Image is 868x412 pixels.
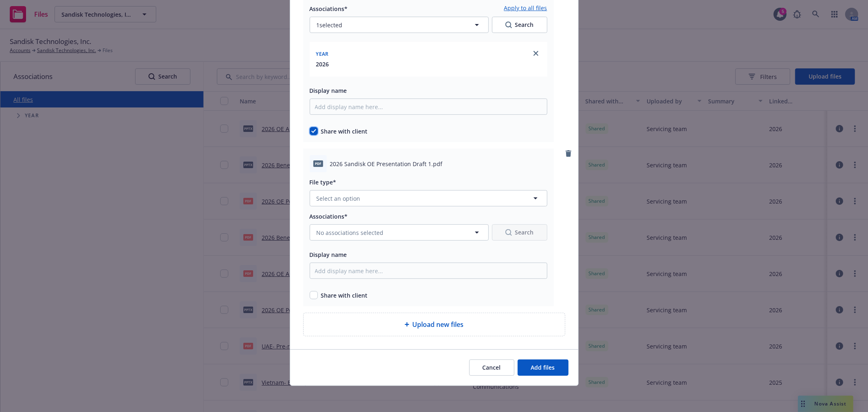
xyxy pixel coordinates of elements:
span: Year [316,50,329,57]
a: Apply to all files [504,4,547,13]
svg: Search [505,22,512,28]
span: Associations* [310,5,348,13]
span: 2026 Sandisk OE Presentation Draft 1.pdf [330,160,443,168]
input: Add display name here... [310,99,547,115]
span: No associations selected [317,228,384,237]
div: Upload new files [303,313,565,336]
span: Cancel [483,364,501,371]
input: Add display name here... [310,263,547,279]
button: 2026 [316,60,329,68]
button: SearchSearch [492,224,547,241]
a: close [531,48,541,58]
span: 1 selected [317,21,343,29]
span: Add files [531,364,555,371]
button: Cancel [469,359,514,376]
span: File type* [310,178,337,186]
span: Upload new files [413,320,464,329]
button: Select an option [310,190,547,206]
span: Associations* [310,213,348,220]
svg: Search [505,229,512,236]
button: 1selected [310,17,489,33]
div: Search [505,17,534,33]
div: Search [505,225,534,240]
button: Add files [518,359,568,376]
span: Share with client [321,291,368,300]
span: Select an option [317,194,361,203]
span: pdf [313,160,323,167]
a: remove [564,149,573,158]
span: Share with client [321,127,368,136]
button: SearchSearch [492,17,547,33]
span: Display name [310,251,347,259]
button: No associations selected [310,224,489,241]
span: Display name [310,87,347,94]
